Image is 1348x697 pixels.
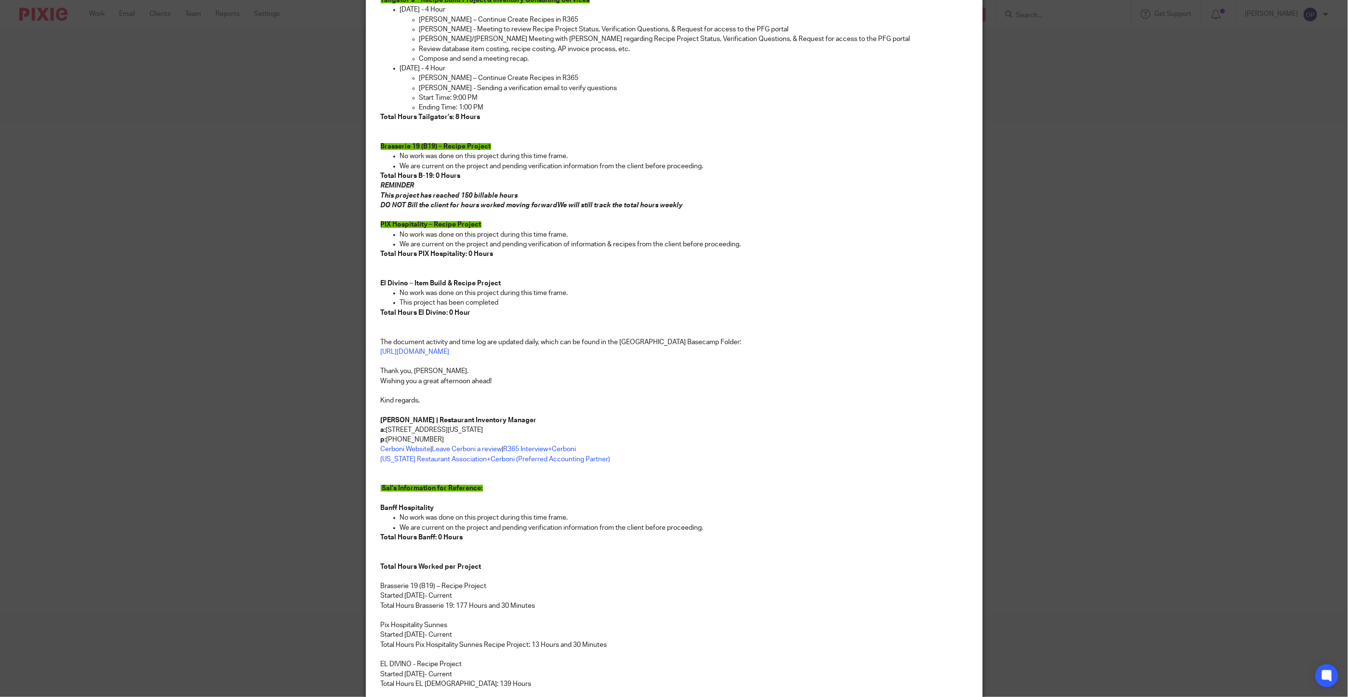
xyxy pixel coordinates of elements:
strong: Banff Hospitality [381,505,434,511]
p: [PERSON_NAME] - Sending a verification email to verify questions [419,83,968,93]
p: [DATE] - 4 Hour [400,5,968,14]
p: | | [381,444,968,454]
p: Total Hours Brasserie 19: 177 Hours and 30 Minutes [381,601,968,611]
p: Started [DATE]- Current [381,630,968,640]
p: Pix Hospitality Sunnes [381,620,968,630]
span: PIX Hospitality – Recipe Project [381,221,481,228]
p: No work was done on this project during this time frame. [400,151,968,161]
strong: Total Hours PIX Hospitality: 0 Hours [381,251,494,257]
p: [PERSON_NAME] - Meeting to review Recipe Project Status, Verification Questions, & Request for ac... [419,25,968,34]
p: Thank you, [PERSON_NAME]. Wishing you a great afternoon ahead! [381,366,968,386]
p: Compose and send a meeting recap. [419,54,968,64]
p: We are current on the project and pending verification information from the client before proceed... [400,523,968,533]
p: [PERSON_NAME] – Continue Create Recipes in R365 [419,73,968,83]
a: R365 Interview+Cerboni [504,446,576,453]
strong: Total Hours B-19: 0 Hours [381,173,461,179]
span: Brasserie 19 (B19) – Recipe Project [381,143,491,150]
p: Started [DATE]- Current [381,670,968,679]
p: Ending Time: 1:00 PM [419,103,968,112]
p: Started [DATE]- Current [381,591,968,601]
p: Total Hours Pix Hospitality Sunnes Recipe Project: 13 Hours and 30 Minutes [381,640,968,650]
a: [URL][DOMAIN_NAME] [381,348,450,355]
p: [DATE] - 4 Hour [400,64,968,73]
p: EL DIVINO - Recipe Project [381,659,968,669]
p: This project has been completed [400,298,968,308]
p: Brasserie 19 (B19) – Recipe Project [381,581,968,591]
p: [STREET_ADDRESS][US_STATE] [PHONE_NUMBER] [381,425,968,445]
strong: Total Hours Banff: 0 Hours [381,534,463,541]
p: Start Time: 9:00 PM [419,93,968,103]
p: [PERSON_NAME] – Continue Create Recipes in R365 [419,15,968,25]
em: REMINDER [381,182,414,189]
strong: El Divino – Item Build & Recipe Project [381,280,501,287]
strong: [PERSON_NAME] [381,417,435,424]
p: No work was done on this project during this time frame. [400,513,968,523]
a: Cerboni Website [381,446,431,453]
p: Kind regards, [381,396,968,405]
p: [PERSON_NAME]/[PERSON_NAME] Meeting with [PERSON_NAME] regarding Recipe Project Status, Verificat... [419,34,968,44]
p: No work was done on this project during this time frame. [400,230,968,240]
a: Leave Cerboni a review [432,446,502,453]
p: We are current on the project and pending verification information from the client before proceed... [400,161,968,171]
strong: a: [381,427,386,433]
p: Review database item costing, recipe costing, AP invoice process, etc. [419,44,968,54]
p: Total Hours EL [DEMOGRAPHIC_DATA]: 139 Hours [381,679,968,689]
p: We are current on the project and pending verification of information & recipes from the client b... [400,240,968,249]
em: This project has reached 150 billable hours DO NOT Bill the client for hours worked moving forwar... [381,192,683,209]
span: Sal’s Information for Reference: [382,485,483,492]
a: [US_STATE] Restaurant Association+Cerboni (Preferred Accounting Partner) [381,456,611,463]
strong: | Restaurant Inventory Manager [437,417,537,424]
strong: p: [381,436,387,443]
p: The document activity and time log are updated daily, which can be found in the [GEOGRAPHIC_DATA]... [381,337,968,347]
p: No work was done on this project during this time frame. [400,288,968,298]
strong: Total Hours Tailgator’s: 8 Hours [381,114,480,121]
strong: Total Hours Worked per Project [381,563,481,570]
strong: Total Hours El Divino: 0 Hour [381,309,471,316]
